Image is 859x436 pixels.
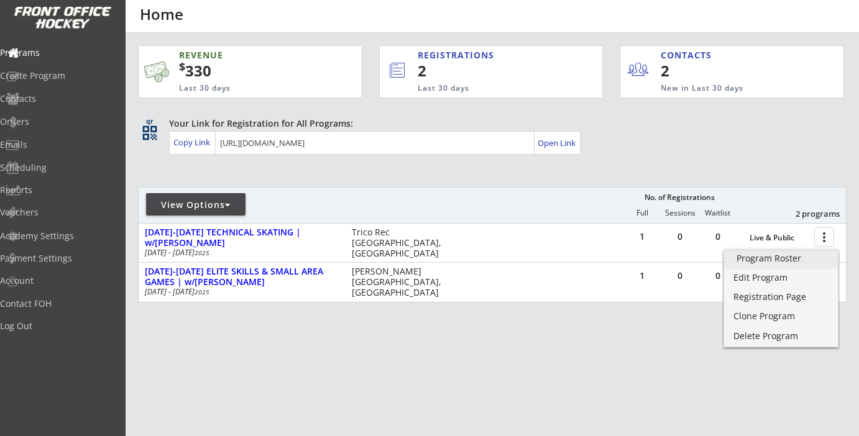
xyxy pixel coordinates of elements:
[750,234,808,242] div: Live & Public
[145,227,339,248] div: [DATE]-[DATE] TECHNICAL SKATING | w/[PERSON_NAME]
[352,227,449,258] div: Trico Rec [GEOGRAPHIC_DATA], [GEOGRAPHIC_DATA]
[179,49,306,61] div: REVENUE
[661,232,699,241] div: 0
[737,254,825,263] div: Program Roster
[142,117,157,125] div: qr
[418,83,552,94] div: Last 30 days
[195,288,209,296] em: 2025
[146,199,246,211] div: View Options
[699,271,737,280] div: 0
[418,60,561,81] div: 2
[623,271,661,280] div: 1
[724,250,838,269] a: Program Roster
[179,59,185,74] sup: $
[661,271,699,280] div: 0
[775,208,840,219] div: 2 programs
[145,249,335,257] div: [DATE] - [DATE]
[733,332,829,340] div: Delete Program
[733,273,829,282] div: Edit Program
[140,124,159,142] button: qr_code
[145,266,339,288] div: [DATE]-[DATE] ELITE SKILLS & SMALL AREA GAMES | w/[PERSON_NAME]
[733,293,829,301] div: Registration Page
[538,138,577,148] div: Open Link
[538,134,577,152] a: Open Link
[724,270,838,288] a: Edit Program
[661,49,717,61] div: CONTACTS
[661,60,737,81] div: 2
[169,117,808,130] div: Your Link for Registration for All Programs:
[179,83,306,94] div: Last 30 days
[699,232,737,241] div: 0
[661,83,786,94] div: New in Last 30 days
[641,193,718,202] div: No. of Registrations
[418,49,548,61] div: REGISTRATIONS
[195,248,209,257] em: 2025
[623,232,661,241] div: 1
[661,209,699,217] div: Sessions
[179,60,323,81] div: 330
[699,209,736,217] div: Waitlist
[145,288,335,296] div: [DATE] - [DATE]
[352,266,449,297] div: [PERSON_NAME] [GEOGRAPHIC_DATA], [GEOGRAPHIC_DATA]
[623,209,661,217] div: Full
[724,289,838,307] a: Registration Page
[173,137,213,148] div: Copy Link
[733,312,829,320] div: Clone Program
[814,227,834,247] button: more_vert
